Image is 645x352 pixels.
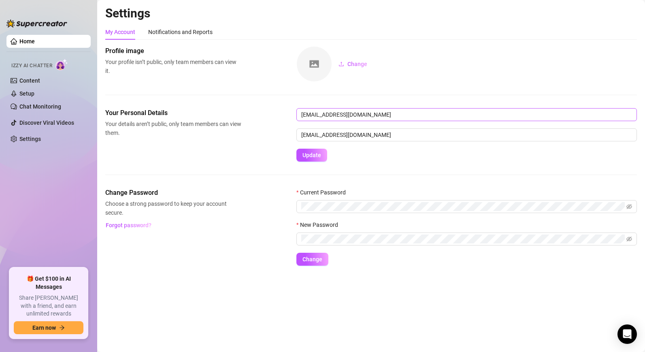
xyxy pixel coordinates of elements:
a: Settings [19,136,41,142]
span: Profile image [105,46,241,56]
span: Your Personal Details [105,108,241,118]
input: Current Password [301,202,625,211]
button: Change [296,253,328,266]
div: Notifications and Reports [148,28,213,36]
a: Chat Monitoring [19,103,61,110]
h2: Settings [105,6,637,21]
button: Earn nowarrow-right [14,321,83,334]
span: 🎁 Get $100 in AI Messages [14,275,83,291]
a: Content [19,77,40,84]
span: Change Password [105,188,241,198]
span: Share [PERSON_NAME] with a friend, and earn unlimited rewards [14,294,83,318]
span: Change [302,256,322,262]
a: Discover Viral Videos [19,119,74,126]
span: Change [347,61,367,67]
a: Setup [19,90,34,97]
label: Current Password [296,188,351,197]
img: square-placeholder.png [297,47,332,81]
span: Update [302,152,321,158]
span: arrow-right [59,325,65,331]
a: Home [19,38,35,45]
span: Your details aren’t public, only team members can view them. [105,119,241,137]
input: Enter name [296,108,637,121]
button: Update [296,149,327,162]
span: Forgot password? [106,222,151,228]
input: Enter new email [296,128,637,141]
span: Izzy AI Chatter [11,62,52,70]
span: Your profile isn’t public, only team members can view it. [105,58,241,75]
button: Change [332,58,374,70]
input: New Password [301,235,625,243]
img: AI Chatter [55,59,68,70]
label: New Password [296,220,343,229]
button: Forgot password? [105,219,151,232]
div: Open Intercom Messenger [617,324,637,344]
div: My Account [105,28,135,36]
span: Choose a strong password to keep your account secure. [105,199,241,217]
span: upload [338,61,344,67]
img: logo-BBDzfeDw.svg [6,19,67,28]
span: Earn now [32,324,56,331]
span: eye-invisible [626,204,632,209]
span: eye-invisible [626,236,632,242]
